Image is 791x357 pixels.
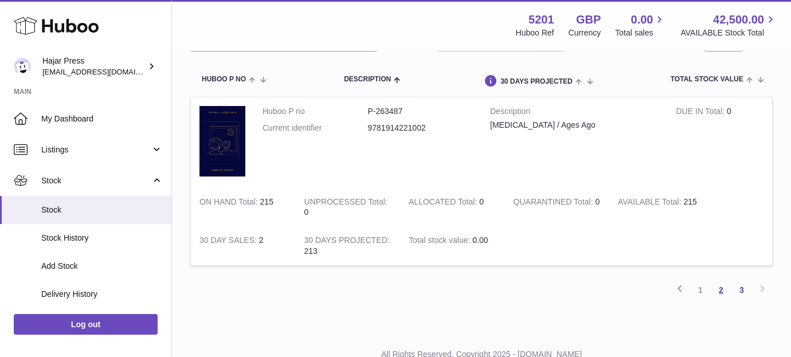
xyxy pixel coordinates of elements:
[516,28,554,38] div: Huboo Ref
[202,76,246,83] span: Huboo P no
[615,28,666,38] span: Total sales
[41,144,151,155] span: Listings
[41,175,151,186] span: Stock
[296,226,401,265] td: 213
[304,236,390,248] strong: 30 DAYS PROJECTED
[528,12,554,28] strong: 5201
[344,76,391,83] span: Description
[576,12,601,28] strong: GBP
[409,197,479,209] strong: ALLOCATED Total
[41,289,163,300] span: Delivery History
[569,28,601,38] div: Currency
[615,12,666,38] a: 0.00 Total sales
[671,76,743,83] span: Total stock value
[409,236,472,248] strong: Total stock value
[690,280,711,300] a: 1
[296,188,401,227] td: 0
[41,205,163,215] span: Stock
[368,106,473,117] dd: P-263487
[711,280,731,300] a: 2
[14,314,158,335] a: Log out
[680,12,777,38] a: 42,500.00 AVAILABLE Stock Total
[631,12,653,28] span: 0.00
[199,236,259,248] strong: 30 DAY SALES
[199,197,260,209] strong: ON HAND Total
[400,188,505,227] td: 0
[472,236,488,245] span: 0.00
[263,123,368,134] dt: Current identifier
[304,197,387,209] strong: UNPROCESSED Total
[41,233,163,244] span: Stock History
[263,106,368,117] dt: Huboo P no
[676,107,726,119] strong: DUE IN Total
[609,188,714,227] td: 215
[191,188,296,227] td: 215
[42,67,169,76] span: [EMAIL_ADDRESS][DOMAIN_NAME]
[41,113,163,124] span: My Dashboard
[500,78,573,85] span: 30 DAYS PROJECTED
[680,28,777,38] span: AVAILABLE Stock Total
[42,56,146,77] div: Hajar Press
[368,123,473,134] dd: 9781914221002
[514,197,596,209] strong: QUARANTINED Total
[667,97,772,188] td: 0
[731,280,752,300] a: 3
[41,261,163,272] span: Add Stock
[490,120,659,131] div: [MEDICAL_DATA] / Ages Ago
[199,106,245,176] img: product image
[618,197,683,209] strong: AVAILABLE Total
[595,197,600,206] span: 0
[713,12,764,28] span: 42,500.00
[490,106,659,120] strong: Description
[14,58,31,75] img: editorial@hajarpress.com
[191,226,296,265] td: 2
